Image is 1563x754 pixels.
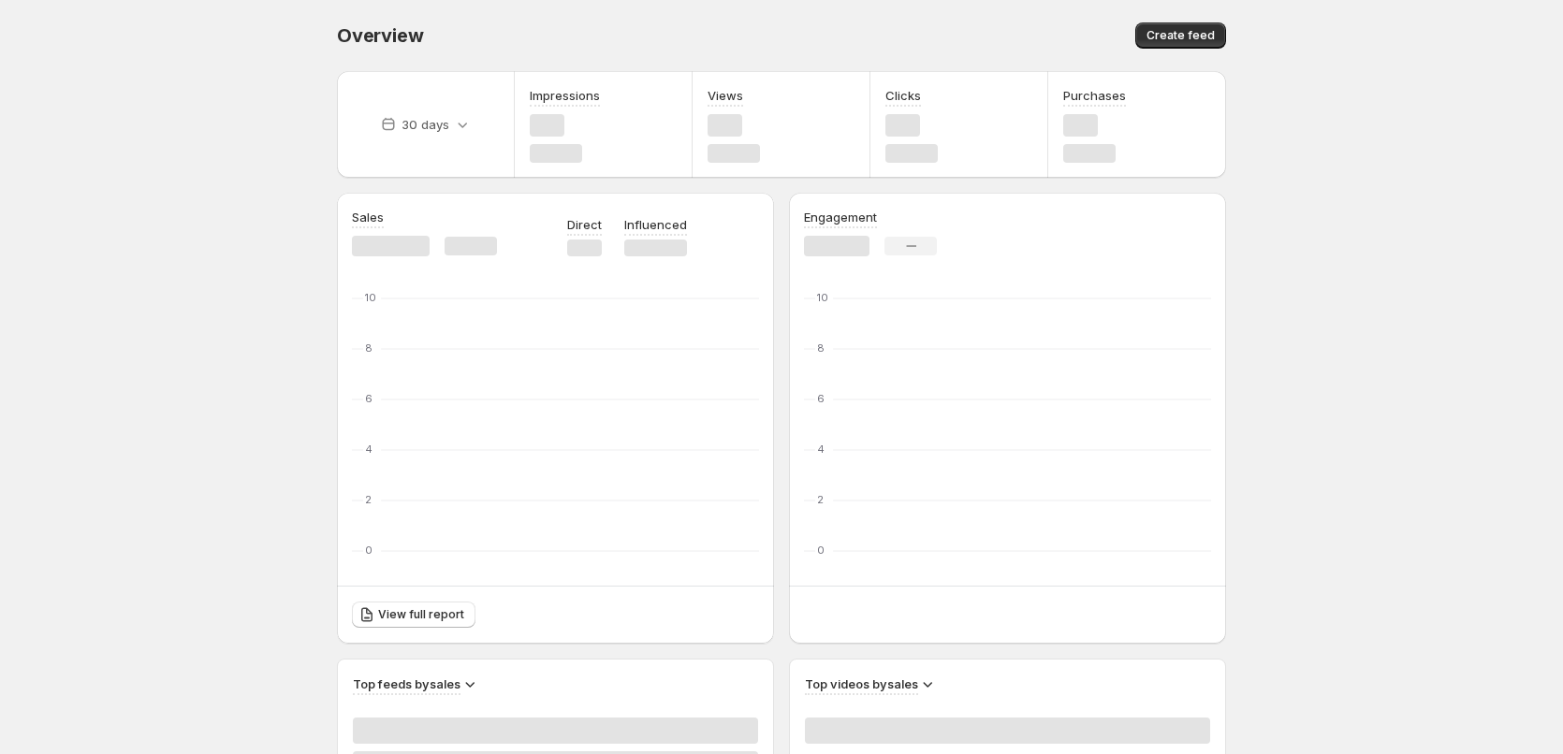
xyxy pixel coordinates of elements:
[817,493,824,506] text: 2
[378,607,464,622] span: View full report
[337,24,423,47] span: Overview
[804,208,877,226] h3: Engagement
[1135,22,1226,49] button: Create feed
[365,544,372,557] text: 0
[530,86,600,105] h3: Impressions
[353,674,460,693] h3: Top feeds by sales
[817,544,825,557] text: 0
[365,291,376,304] text: 10
[365,493,372,506] text: 2
[1063,86,1126,105] h3: Purchases
[365,341,372,355] text: 8
[624,215,687,234] p: Influenced
[817,442,825,456] text: 4
[352,602,475,628] a: View full report
[885,86,921,105] h3: Clicks
[402,115,449,134] p: 30 days
[1147,28,1215,43] span: Create feed
[567,215,602,234] p: Direct
[365,442,372,456] text: 4
[817,392,825,405] text: 6
[352,208,384,226] h3: Sales
[817,291,828,304] text: 10
[708,86,743,105] h3: Views
[805,674,918,693] h3: Top videos by sales
[817,341,825,355] text: 8
[365,392,372,405] text: 6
